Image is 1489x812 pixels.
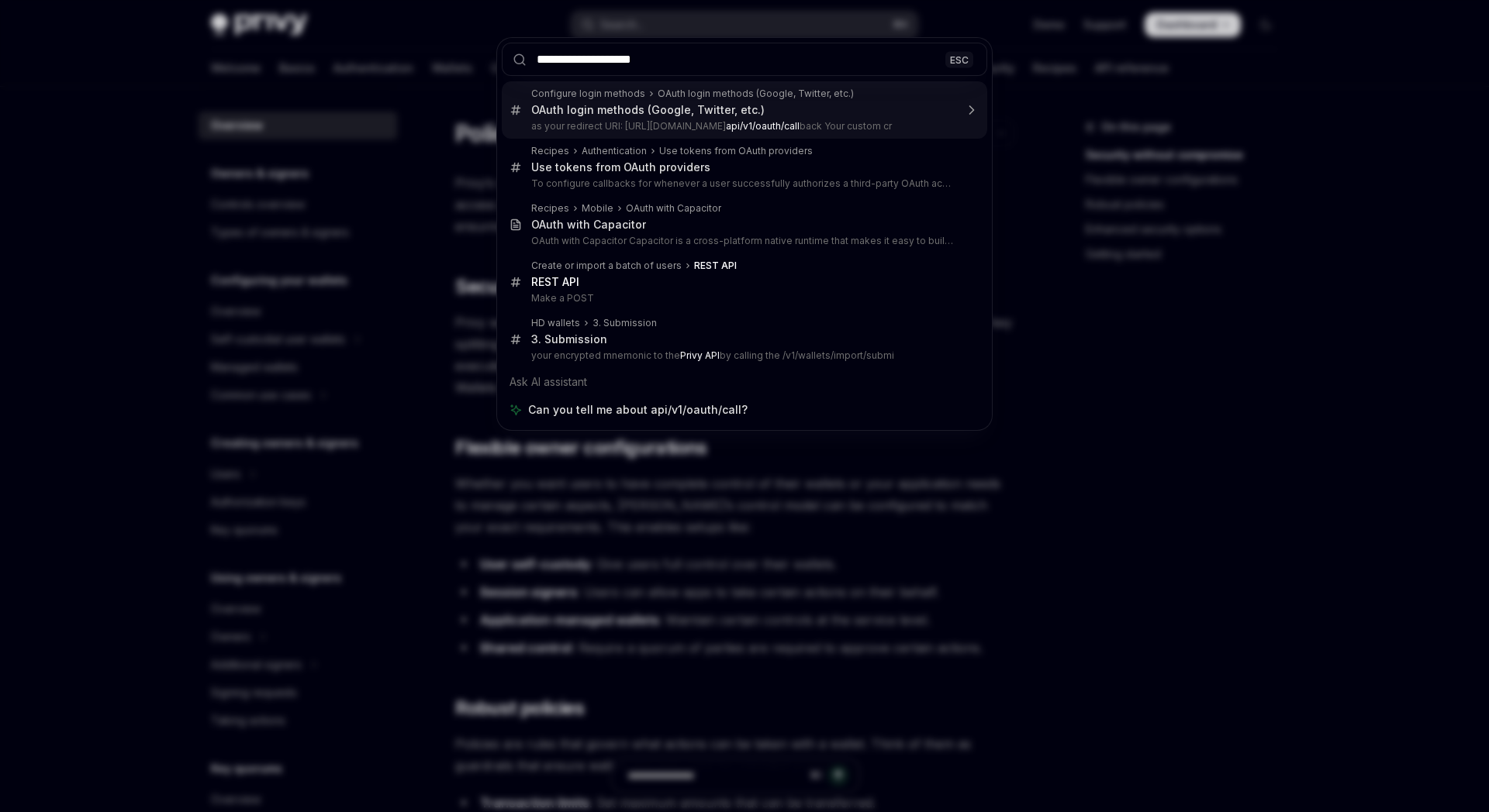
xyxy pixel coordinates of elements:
p: your encrypted mnemonic to the by calling the /v1/wallets/import/submi [531,349,955,362]
div: 3. Submission [531,332,607,346]
div: OAuth with Capacitor [531,218,646,232]
div: Create or import a batch of users [531,260,682,272]
span: Can you tell me about api/v1/oauth/call? [528,402,748,418]
p: To configure callbacks for whenever a user successfully authorizes a third-party OAuth account, use [531,177,955,190]
div: Ask AI assistant [502,368,987,396]
p: OAuth with Capacitor Capacitor is a cross-platform native runtime that makes it easy to build modern [531,235,955,247]
div: OAuth login methods (Google, Twitter, etc.) [531,103,765,117]
p: Make a POST [531,292,955,304]
b: REST API [531,275,579,288]
div: Recipes [531,202,569,215]
div: Configure login methods [531,88,645,100]
div: Use tokens from OAuth providers [659,145,813,157]
div: ESC [945,51,973,67]
div: Use tokens from OAuth providers [531,160,710,174]
div: Recipes [531,145,569,157]
div: Authentication [582,145,647,157]
p: as your redirect URI: [URL][DOMAIN_NAME] back Your custom cr [531,120,955,132]
div: HD wallets [531,317,580,329]
div: 3. Submission [592,317,657,329]
b: Privy API [680,349,720,361]
div: OAuth with Capacitor [626,202,721,215]
div: OAuth login methods (Google, Twitter, etc.) [658,88,854,100]
div: Mobile [582,202,613,215]
b: api/v1/oauth/call [726,120,800,132]
b: REST API [694,260,737,271]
